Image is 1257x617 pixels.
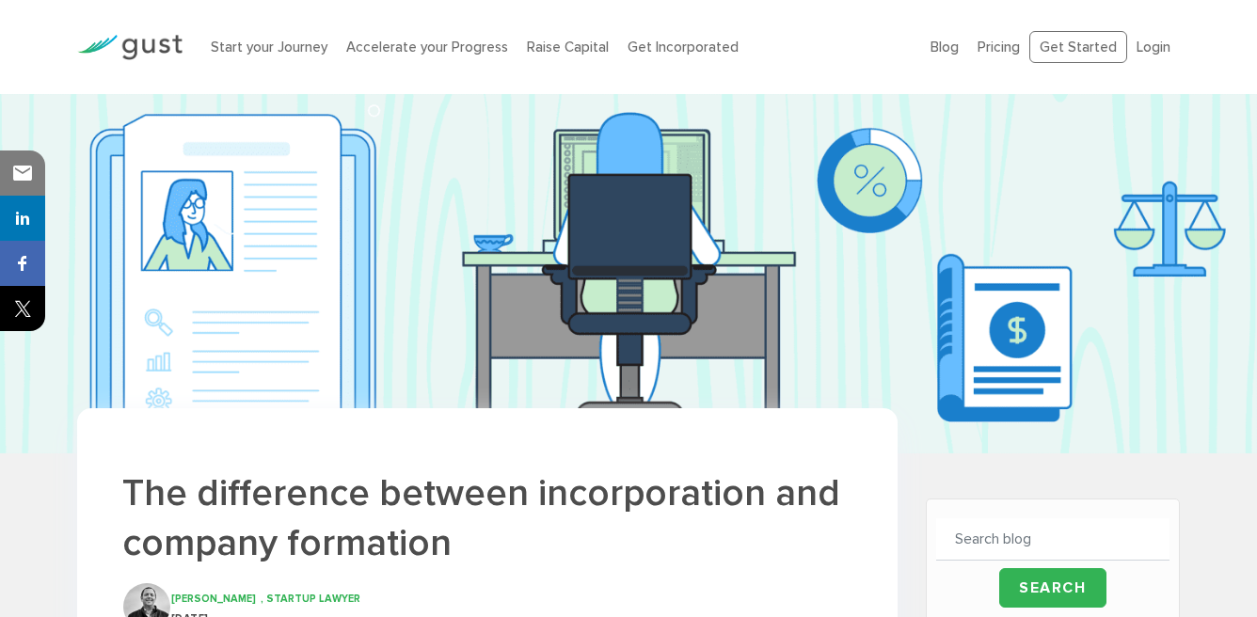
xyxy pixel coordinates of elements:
[122,468,852,568] h1: The difference between incorporation and company formation
[77,35,183,60] img: Gust Logo
[171,593,256,605] span: [PERSON_NAME]
[978,39,1020,55] a: Pricing
[527,39,609,55] a: Raise Capital
[936,518,1170,561] input: Search blog
[1029,31,1127,64] a: Get Started
[211,39,327,55] a: Start your Journey
[999,568,1106,608] input: Search
[1137,39,1170,55] a: Login
[346,39,508,55] a: Accelerate your Progress
[931,39,959,55] a: Blog
[261,593,360,605] span: , Startup Lawyer
[628,39,739,55] a: Get Incorporated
